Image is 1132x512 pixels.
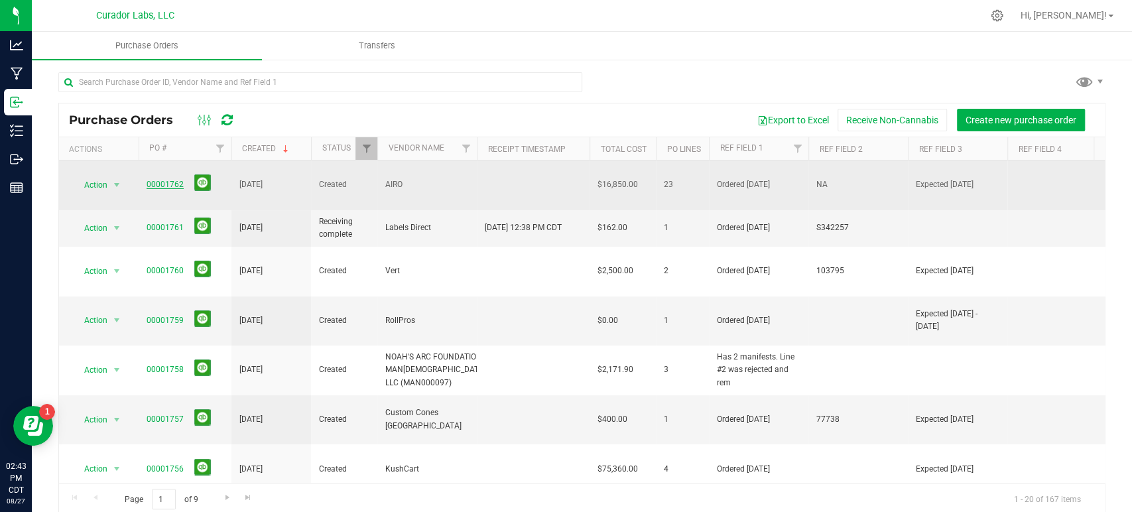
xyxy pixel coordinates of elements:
span: Action [72,262,108,281]
a: Ref Field 1 [720,143,763,153]
span: 1 - 20 of 167 items [1003,489,1092,509]
span: [DATE] [239,413,263,426]
span: [DATE] [239,363,263,376]
a: Filter [455,137,477,160]
span: Action [72,219,108,237]
span: Action [72,176,108,194]
span: [DATE] [239,314,263,327]
a: Filter [210,137,231,160]
button: Receive Non-Cannabis [838,109,947,131]
span: [DATE] [239,265,263,277]
span: Created [319,178,369,191]
span: Ordered [DATE] [717,413,800,426]
span: 1 [664,413,701,426]
span: 1 [664,314,701,327]
span: $0.00 [597,314,618,327]
a: Purchase Orders [32,32,262,60]
a: Go to the next page [218,489,237,507]
a: 00001761 [147,223,184,232]
a: Status [322,143,350,153]
span: $400.00 [597,413,627,426]
input: 1 [152,489,176,509]
span: $2,171.90 [597,363,633,376]
a: Total Cost [600,145,646,154]
a: Receipt Timestamp [487,145,565,154]
inline-svg: Inventory [10,124,23,137]
span: Purchase Orders [97,40,196,52]
span: Has 2 manifests. Line #2 was rejected and rem [717,351,800,389]
span: KushCart [385,463,469,476]
span: 4 [664,463,701,476]
span: Ordered [DATE] [717,314,800,327]
span: Action [72,361,108,379]
span: Ordered [DATE] [717,222,800,234]
a: Transfers [262,32,492,60]
button: Export to Excel [749,109,838,131]
span: AIRO [385,178,469,191]
inline-svg: Reports [10,181,23,194]
span: NOAH'S ARC FOUNDATION MAN[DEMOGRAPHIC_DATA], LLC (MAN000097) [385,351,487,389]
span: Receiving complete [319,216,369,241]
span: [DATE] [239,222,263,234]
span: Ordered [DATE] [717,265,800,277]
inline-svg: Outbound [10,153,23,166]
span: Hi, [PERSON_NAME]! [1021,10,1107,21]
span: 23 [664,178,701,191]
span: Action [72,411,108,429]
span: Created [319,463,369,476]
div: Actions [69,145,133,154]
span: Expected [DATE] - [DATE] [916,308,999,333]
span: Custom Cones [GEOGRAPHIC_DATA] [385,407,469,432]
span: Created [319,363,369,376]
span: NA [816,178,900,191]
span: Action [72,311,108,330]
span: select [109,460,125,478]
span: [DATE] 12:38 PM CDT [485,222,562,234]
a: Go to the last page [239,489,258,507]
inline-svg: Manufacturing [10,67,23,80]
span: select [109,219,125,237]
span: $162.00 [597,222,627,234]
a: Filter [355,137,377,160]
span: [DATE] [239,178,263,191]
iframe: Resource center unread badge [39,404,55,420]
span: select [109,262,125,281]
span: Created [319,265,369,277]
inline-svg: Analytics [10,38,23,52]
span: $2,500.00 [597,265,633,277]
a: Ref Field 3 [918,145,962,154]
input: Search Purchase Order ID, Vendor Name and Ref Field 1 [58,72,582,92]
p: 02:43 PM CDT [6,460,26,496]
span: Expected [DATE] [916,413,999,426]
span: select [109,311,125,330]
span: Action [72,460,108,478]
a: Ref Field 2 [819,145,862,154]
a: Ref Field 4 [1018,145,1061,154]
span: 3 [664,363,701,376]
span: Curador Labs, LLC [96,10,174,21]
span: Expected [DATE] [916,178,999,191]
a: PO Lines [666,145,700,154]
a: 00001756 [147,464,184,474]
a: 00001758 [147,365,184,374]
span: Page of 9 [113,489,209,509]
span: 77738 [816,413,900,426]
a: 00001760 [147,266,184,275]
a: 00001762 [147,180,184,189]
span: Expected [DATE] [916,463,999,476]
span: 2 [664,265,701,277]
inline-svg: Inbound [10,96,23,109]
span: Ordered [DATE] [717,178,800,191]
a: Vendor Name [388,143,444,153]
span: Labels Direct [385,222,469,234]
span: select [109,176,125,194]
a: 00001757 [147,415,184,424]
span: $16,850.00 [597,178,638,191]
div: Manage settings [989,9,1005,22]
span: Created [319,314,369,327]
a: Filter [786,137,808,160]
span: 1 [664,222,701,234]
a: 00001759 [147,316,184,325]
span: 103795 [816,265,900,277]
